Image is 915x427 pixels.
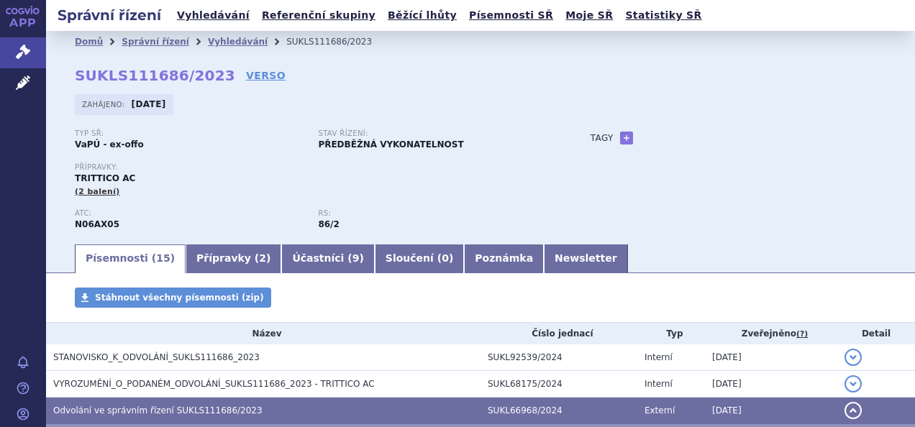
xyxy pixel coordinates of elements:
a: + [620,132,633,144]
span: 2 [259,252,266,264]
th: Název [46,323,481,344]
p: Přípravky: [75,163,562,172]
td: SUKL66968/2024 [481,398,637,424]
span: Stáhnout všechny písemnosti (zip) [95,293,264,303]
p: ATC: [75,209,304,218]
a: Vyhledávání [208,37,268,47]
th: Číslo jednací [481,323,637,344]
a: VERSO [246,68,286,83]
th: Zveřejněno [705,323,837,344]
li: SUKLS111686/2023 [286,31,391,52]
strong: PŘEDBĚŽNÁ VYKONATELNOST [318,139,463,150]
a: Vyhledávání [173,6,254,25]
a: Písemnosti (15) [75,244,186,273]
a: Sloučení (0) [375,244,464,273]
span: VYROZUMĚNÍ_O_PODANÉM_ODVOLÁNÍ_SUKLS111686_2023 - TRITTICO AC [53,379,375,389]
span: Zahájeno: [82,98,127,110]
a: Stáhnout všechny písemnosti (zip) [75,288,271,308]
span: Interní [645,352,673,362]
p: Typ SŘ: [75,129,304,138]
button: detail [845,349,862,366]
a: Newsletter [544,244,628,273]
a: Běžící lhůty [383,6,461,25]
a: Poznámka [464,244,544,273]
td: [DATE] [705,371,837,398]
strong: SUKLS111686/2023 [75,67,235,84]
span: 9 [352,252,360,264]
button: detail [845,402,862,419]
td: SUKL68175/2024 [481,371,637,398]
td: SUKL92539/2024 [481,344,637,371]
span: STANOVISKO_K_ODVOLÁNÍ_SUKLS111686_2023 [53,352,260,362]
a: Účastníci (9) [281,244,374,273]
td: [DATE] [705,344,837,371]
a: Správní řízení [122,37,189,47]
a: Přípravky (2) [186,244,281,273]
span: Interní [645,379,673,389]
strong: VaPÚ - ex-offo [75,139,144,150]
h3: Tagy [591,129,614,147]
span: Externí [645,405,675,415]
abbr: (?) [796,329,808,339]
strong: TRAZODON [75,219,119,229]
h2: Správní řízení [46,5,173,25]
span: 0 [442,252,449,264]
span: TRITTICO AC [75,173,135,183]
a: Statistiky SŘ [621,6,706,25]
a: Domů [75,37,103,47]
strong: [DATE] [132,99,166,109]
span: Odvolání ve správním řízení SUKLS111686/2023 [53,405,263,415]
a: Referenční skupiny [258,6,380,25]
a: Písemnosti SŘ [465,6,557,25]
span: 15 [156,252,170,264]
td: [DATE] [705,398,837,424]
p: RS: [318,209,547,218]
button: detail [845,375,862,392]
a: Moje SŘ [561,6,617,25]
strong: antidepresiva, selektivní inhibitory reuptake monoaminů působící na jeden transmiterový systém (S... [318,219,339,229]
span: (2 balení) [75,187,120,196]
p: Stav řízení: [318,129,547,138]
th: Detail [837,323,915,344]
th: Typ [637,323,705,344]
